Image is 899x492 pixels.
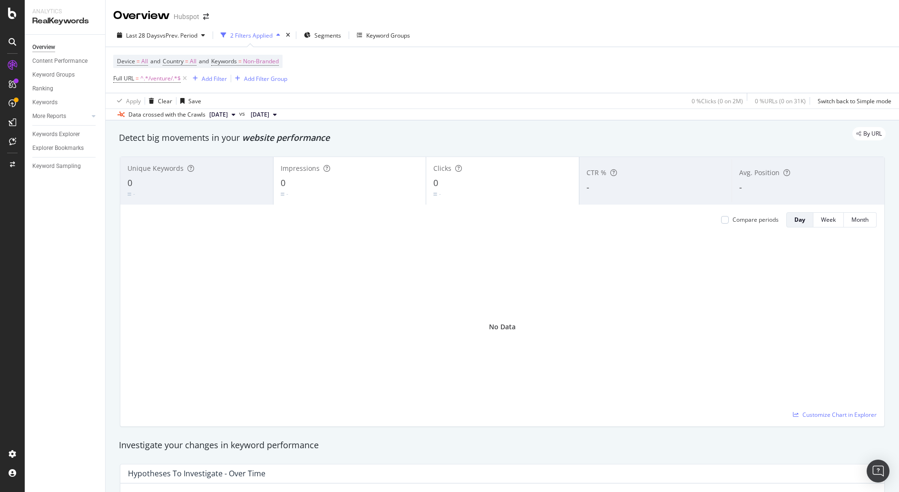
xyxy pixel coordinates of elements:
span: vs [239,109,247,118]
span: Last 28 Days [126,31,160,39]
span: vs Prev. Period [160,31,197,39]
div: Keyword Groups [32,70,75,80]
div: - [133,190,135,198]
div: - [286,190,288,198]
button: Add Filter Group [231,73,287,84]
button: Segments [300,28,345,43]
img: Equal [281,193,284,196]
a: Keywords [32,98,98,108]
div: RealKeywords [32,16,98,27]
a: Keyword Groups [32,70,98,80]
div: Compare periods [733,216,779,224]
button: [DATE] [205,109,239,120]
div: Save [188,97,201,105]
div: arrow-right-arrow-left [203,13,209,20]
button: Keyword Groups [353,28,414,43]
div: More Reports [32,111,66,121]
span: By URL [863,131,882,137]
span: Device [117,57,135,65]
span: ^.*/venture/.*$ [140,72,181,85]
span: - [586,181,589,193]
div: 0 % Clicks ( 0 on 2M ) [692,97,743,105]
span: Country [163,57,184,65]
img: Equal [433,193,437,196]
div: Overview [113,8,170,24]
div: Keywords Explorer [32,129,80,139]
button: Clear [145,93,172,108]
a: Keywords Explorer [32,129,98,139]
span: Clicks [433,164,451,173]
span: = [137,57,140,65]
div: Open Intercom Messenger [867,460,889,482]
span: = [136,74,139,82]
div: Analytics [32,8,98,16]
button: Switch back to Simple mode [814,93,891,108]
button: Apply [113,93,141,108]
div: Clear [158,97,172,105]
button: [DATE] [247,109,281,120]
div: Keyword Sampling [32,161,81,171]
div: Investigate your changes in keyword performance [119,439,886,452]
div: Content Performance [32,56,88,66]
a: Overview [32,42,98,52]
span: Keywords [211,57,237,65]
div: Hubspot [174,12,199,21]
a: Explorer Bookmarks [32,143,98,153]
a: Content Performance [32,56,98,66]
div: - [439,190,441,198]
span: All [141,55,148,68]
span: 2025 Sep. 9th [251,110,269,119]
span: 0 [433,177,438,188]
div: Data crossed with the Crawls [128,110,205,119]
span: = [238,57,242,65]
span: Impressions [281,164,320,173]
span: 0 [127,177,132,188]
span: 0 [281,177,285,188]
button: Day [786,212,813,227]
span: Unique Keywords [127,164,184,173]
div: No Data [489,322,516,332]
div: 2 Filters Applied [230,31,273,39]
span: Full URL [113,74,134,82]
span: and [199,57,209,65]
button: 2 Filters Applied [217,28,284,43]
div: Week [821,216,836,224]
div: Day [794,216,805,224]
div: Keyword Groups [366,31,410,39]
span: Non-Branded [243,55,279,68]
div: Switch back to Simple mode [818,97,891,105]
span: Customize Chart in Explorer [802,411,877,419]
div: times [284,30,292,40]
a: More Reports [32,111,89,121]
span: Segments [314,31,341,39]
div: Hypotheses to Investigate - Over Time [128,469,265,478]
div: Add Filter Group [244,75,287,83]
span: 2025 Oct. 7th [209,110,228,119]
img: Equal [127,193,131,196]
div: Overview [32,42,55,52]
div: Add Filter [202,75,227,83]
button: Last 28 DaysvsPrev. Period [113,28,209,43]
div: Keywords [32,98,58,108]
button: Add Filter [189,73,227,84]
span: - [739,181,742,193]
div: Explorer Bookmarks [32,143,84,153]
div: 0 % URLs ( 0 on 31K ) [755,97,806,105]
a: Customize Chart in Explorer [793,411,877,419]
div: Apply [126,97,141,105]
span: CTR % [586,168,606,177]
button: Week [813,212,844,227]
button: Month [844,212,877,227]
span: Avg. Position [739,168,780,177]
button: Save [176,93,201,108]
div: Ranking [32,84,53,94]
a: Ranking [32,84,98,94]
span: All [190,55,196,68]
a: Keyword Sampling [32,161,98,171]
span: = [185,57,188,65]
div: legacy label [852,127,886,140]
div: Month [851,216,869,224]
span: and [150,57,160,65]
